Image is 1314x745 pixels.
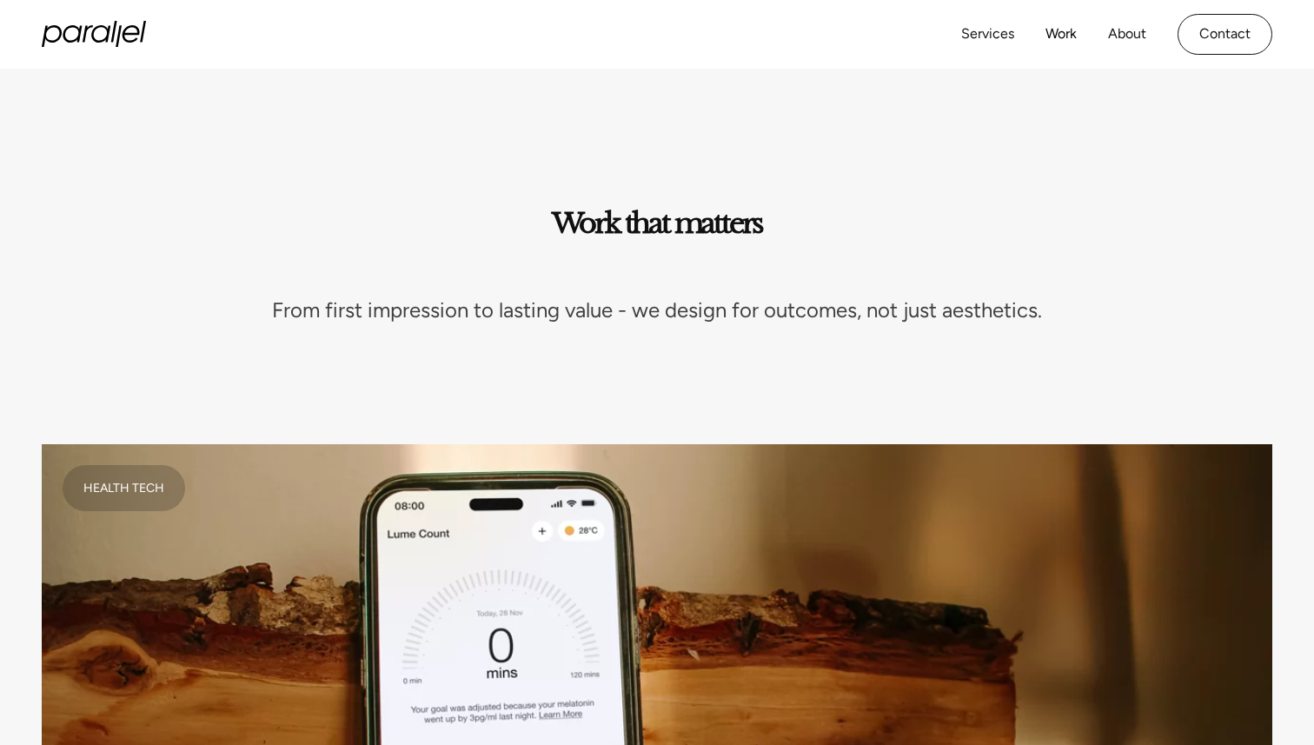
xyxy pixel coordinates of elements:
[42,21,146,47] a: home
[1045,22,1077,47] a: Work
[272,295,1042,326] p: From first impression to lasting value - we design for outcomes, not just aesthetics.
[1178,14,1272,55] a: Contact
[1108,22,1146,47] a: About
[83,479,164,497] div: Health Tech
[552,208,763,239] h2: Work that matters
[961,22,1014,47] a: Services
